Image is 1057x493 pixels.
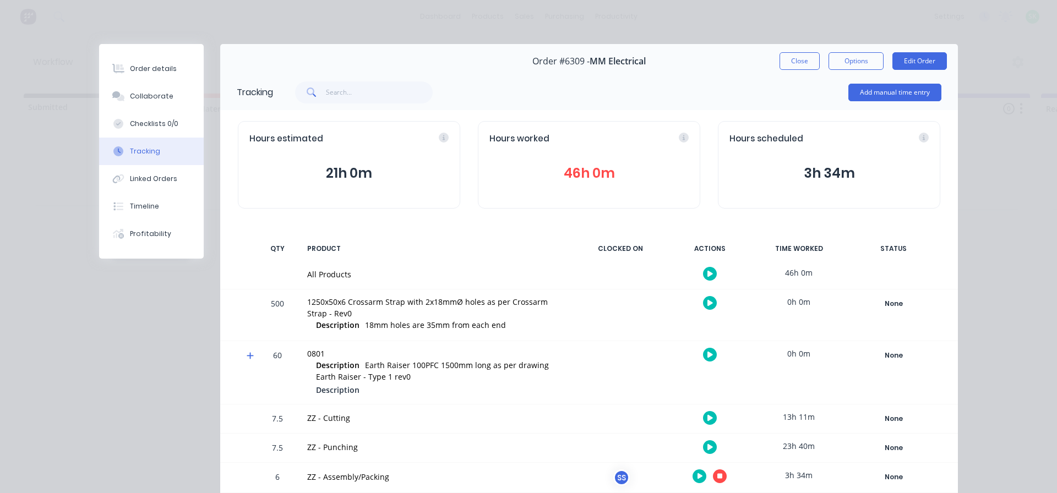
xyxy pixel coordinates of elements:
div: Timeline [130,201,159,211]
button: 21h 0m [249,163,449,184]
div: 7.5 [261,406,294,433]
div: 3h 34m [758,463,840,487]
div: Profitability [130,229,171,239]
span: Hours estimated [249,133,323,145]
button: Order details [99,55,204,83]
div: 46h 0m [758,260,840,285]
button: None [853,296,934,311]
button: 46h 0m [489,163,689,184]
div: 7.5 [261,435,294,462]
div: 500 [261,291,294,341]
button: None [853,348,934,363]
button: Add manual time entry [848,84,941,101]
div: Order details [130,64,177,74]
div: Collaborate [130,91,173,101]
div: STATUS [847,237,940,260]
button: Collaborate [99,83,204,110]
button: 3h 34m [729,163,929,184]
button: Profitability [99,220,204,248]
div: Tracking [237,86,273,99]
div: Linked Orders [130,174,177,184]
div: None [854,297,933,311]
div: SS [613,469,630,486]
button: Close [780,52,820,70]
input: Search... [326,81,433,103]
button: Edit Order [892,52,947,70]
button: None [853,440,934,456]
span: Description [316,384,359,396]
div: TIME WORKED [758,237,840,260]
div: None [854,441,933,455]
div: Tracking [130,146,160,156]
button: Timeline [99,193,204,220]
div: All Products [307,269,566,280]
span: Earth Raiser 100PFC 1500mm long as per drawing Earth Raiser - Type 1 rev0 [316,360,549,382]
span: Hours scheduled [729,133,803,145]
div: 23h 40m [758,434,840,458]
button: None [853,469,934,485]
span: MM Electrical [590,56,646,67]
span: Hours worked [489,133,549,145]
span: 18mm holes are 35mm from each end [365,320,506,330]
div: None [854,348,933,363]
div: Checklists 0/0 [130,119,178,129]
button: Linked Orders [99,165,204,193]
button: Tracking [99,138,204,165]
div: 1250x50x6 Crossarm Strap with 2x18mmØ holes as per Crossarm Strap - Rev0 [307,296,566,319]
button: Checklists 0/0 [99,110,204,138]
div: 13h 11m [758,404,840,429]
div: 0h 0m [758,289,840,314]
span: Description [316,359,359,371]
button: None [853,411,934,426]
button: Options [829,52,884,70]
div: PRODUCT [301,237,573,260]
div: 60 [261,343,294,404]
div: ZZ - Cutting [307,412,566,424]
div: ACTIONS [668,237,751,260]
span: Order #6309 - [532,56,590,67]
div: ZZ - Assembly/Packing [307,471,566,483]
div: ZZ - Punching [307,441,566,453]
div: None [854,412,933,426]
div: None [854,470,933,484]
span: Description [316,319,359,331]
div: QTY [261,237,294,260]
div: CLOCKED ON [579,237,662,260]
div: 6 [261,464,294,492]
div: 0801 [307,348,566,359]
div: 0h 0m [758,341,840,366]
